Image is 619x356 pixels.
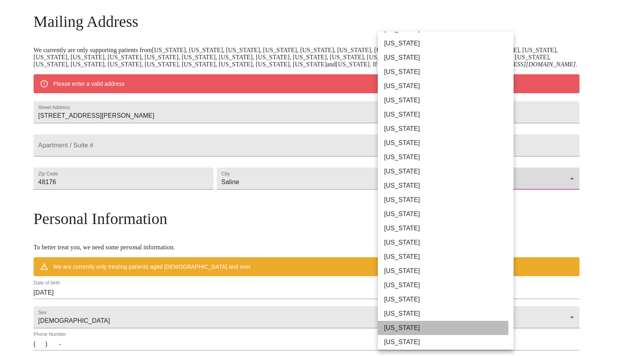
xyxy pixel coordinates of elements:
li: [US_STATE] [378,221,520,235]
li: [US_STATE] [378,235,520,250]
li: [US_STATE] [378,107,520,122]
li: [US_STATE] [378,207,520,221]
li: [US_STATE] [378,65,520,79]
li: [US_STATE] [378,278,520,292]
li: [US_STATE] [378,307,520,321]
li: [US_STATE] [378,122,520,136]
li: [US_STATE] [378,136,520,150]
li: [US_STATE] [378,335,520,349]
li: [US_STATE] [378,193,520,207]
li: [US_STATE] [378,51,520,65]
li: [US_STATE] [378,79,520,93]
li: [US_STATE] [378,321,520,335]
li: [US_STATE] [378,93,520,107]
li: [US_STATE] [378,164,520,179]
li: [US_STATE] [378,264,520,278]
li: [US_STATE] [378,150,520,164]
li: [US_STATE] [378,292,520,307]
li: [US_STATE] [378,250,520,264]
li: [US_STATE] [378,36,520,51]
li: [US_STATE] [378,179,520,193]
